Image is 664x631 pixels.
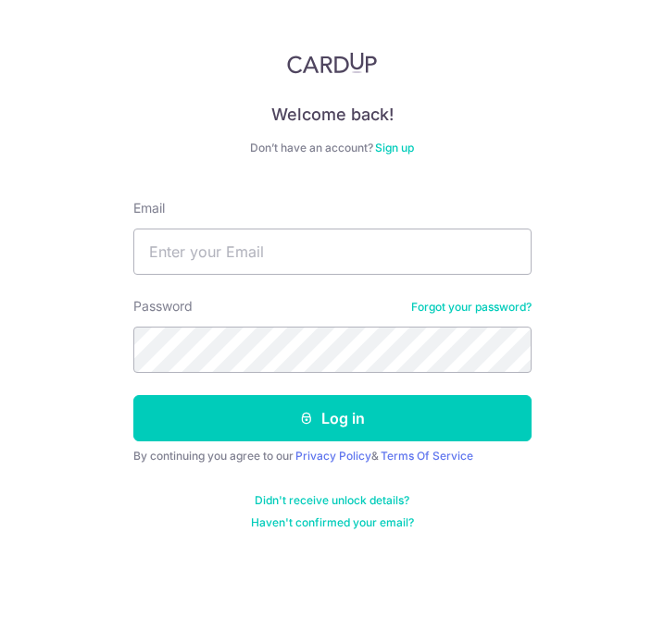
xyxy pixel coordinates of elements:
[133,141,532,155] div: Don’t have an account?
[255,493,409,508] a: Didn't receive unlock details?
[133,229,532,275] input: Enter your Email
[133,199,165,217] label: Email
[133,104,532,126] h4: Welcome back!
[411,300,532,315] a: Forgot your password?
[251,515,414,530] a: Haven't confirmed your email?
[133,395,532,441] button: Log in
[287,52,378,74] img: CardUp Logo
[381,449,473,463] a: Terms Of Service
[375,141,414,155] a: Sign up
[133,297,193,315] label: Password
[295,449,371,463] a: Privacy Policy
[133,449,532,464] div: By continuing you agree to our &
